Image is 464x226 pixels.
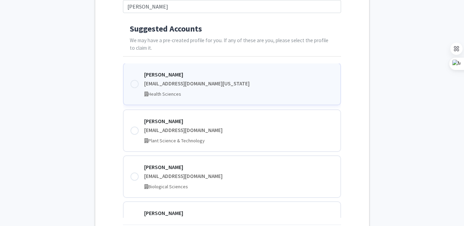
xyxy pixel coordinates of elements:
h4: Suggested Accounts [130,24,334,34]
div: [EMAIL_ADDRESS][DOMAIN_NAME] [144,173,334,180]
span: Biological Sciences [148,183,188,190]
span: Health Sciences [148,91,181,97]
div: [PERSON_NAME] [144,70,334,79]
div: [EMAIL_ADDRESS][DOMAIN_NAME][US_STATE] [144,80,334,88]
p: We may have a pre-created profile for you. If any of these are you, please select the profile to ... [130,37,334,52]
iframe: Chat [5,195,29,221]
div: [PERSON_NAME] [144,163,334,171]
div: [PERSON_NAME] [144,117,334,125]
span: Plant Science & Technology [148,138,205,144]
div: [EMAIL_ADDRESS][DOMAIN_NAME] [144,127,334,134]
div: [PERSON_NAME] [144,209,334,217]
